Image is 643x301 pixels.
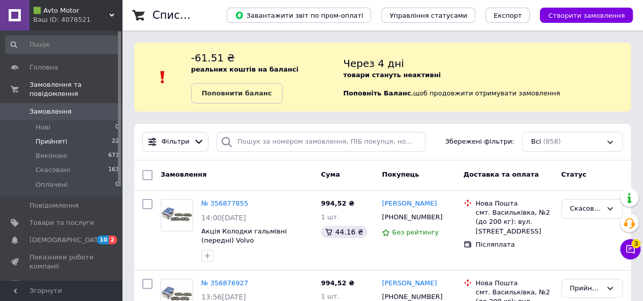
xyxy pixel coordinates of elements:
div: Нова Пошта [476,279,553,288]
div: [PHONE_NUMBER] [380,211,444,224]
img: :exclamation: [155,70,170,85]
div: 44.16 ₴ [321,226,367,238]
a: [PERSON_NAME] [382,199,437,209]
span: Товари та послуги [29,218,94,227]
span: Оплачені [36,180,68,189]
span: Збережені фільтри: [445,137,514,147]
span: Cума [321,171,340,178]
span: Відгуки [29,280,56,289]
a: Створити замовлення [530,11,633,19]
b: Поповніть Баланс [343,89,411,97]
span: 0 [115,123,119,132]
div: , щоб продовжити отримувати замовлення [343,51,631,104]
span: Управління статусами [389,12,467,19]
span: Фільтри [162,137,190,147]
span: Без рейтингу [392,228,439,236]
span: Статус [561,171,587,178]
span: 🟩 Avto Motor [33,6,109,15]
div: Нова Пошта [476,199,553,208]
span: Головна [29,63,58,72]
span: Експорт [494,12,522,19]
span: Прийняті [36,137,67,146]
span: 10 [97,236,109,244]
img: Фото товару [161,205,193,226]
span: 22 [112,137,119,146]
span: 163 [108,165,119,175]
a: Фото товару [161,199,193,231]
a: № 356877855 [201,199,248,207]
span: Виконані [36,151,67,160]
input: Пошук за номером замовлення, ПІБ покупця, номером телефону, Email, номером накладної [217,132,425,152]
span: 0 [115,180,119,189]
div: Ваш ID: 4078521 [33,15,122,24]
span: Замовлення [161,171,206,178]
div: смт. Васильківка, №2 (до 200 кг): вул. [STREET_ADDRESS] [476,208,553,236]
span: 2 [109,236,117,244]
h1: Список замовлень [152,9,256,21]
span: Покупець [382,171,419,178]
span: Замовлення [29,107,72,116]
span: Скасовані [36,165,70,175]
div: Скасовано [570,204,602,214]
span: 994,52 ₴ [321,199,354,207]
span: 673 [108,151,119,160]
span: (858) [543,138,561,145]
span: 1 шт. [321,292,339,300]
span: Створити замовлення [548,12,625,19]
span: 3 [631,239,640,248]
b: товари стануть неактивні [343,71,441,79]
a: Поповнити баланс [191,83,283,104]
a: № 356876927 [201,279,248,287]
div: Прийнято [570,283,602,294]
button: Експорт [485,8,530,23]
span: Доставка та оплата [464,171,539,178]
span: Завантажити звіт по пром-оплаті [235,11,363,20]
a: [PERSON_NAME] [382,279,437,288]
span: Замовлення та повідомлення [29,80,122,98]
span: Через 4 дні [343,57,404,70]
input: Пошук [5,36,120,54]
span: Нові [36,123,50,132]
button: Управління статусами [381,8,475,23]
div: Післяплата [476,240,553,249]
b: реальних коштів на балансі [191,65,299,73]
span: 14:00[DATE] [201,214,246,222]
span: Повідомлення [29,201,79,210]
button: Завантажити звіт по пром-оплаті [227,8,371,23]
b: Поповнити баланс [202,89,272,97]
span: 13:56[DATE] [201,293,246,301]
button: Створити замовлення [540,8,633,23]
span: 994,52 ₴ [321,279,354,287]
span: Всі [531,137,541,147]
span: -61.51 ₴ [191,52,235,64]
button: Чат з покупцем3 [620,239,640,259]
a: Акція Колодки гальмівні (передні) Volvo 740/760/780/940/960 -98 0986460961 [201,227,287,263]
span: 1 шт. [321,213,339,221]
span: Показники роботи компанії [29,253,94,271]
span: [DEMOGRAPHIC_DATA] [29,236,105,245]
